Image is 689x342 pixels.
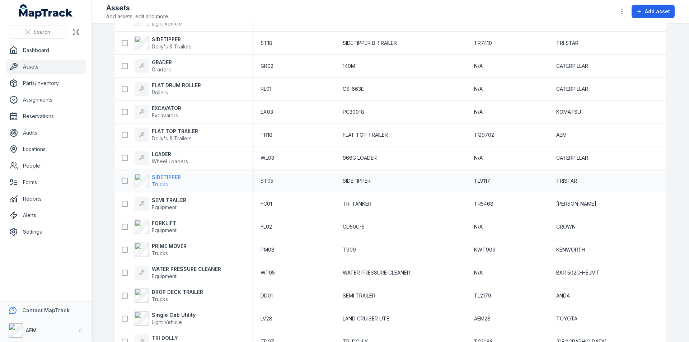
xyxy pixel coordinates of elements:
a: Settings [6,225,86,239]
span: SIDETIPPER B-TRAILER [343,39,397,47]
span: FC01 [261,200,272,207]
span: EX03 [261,108,273,116]
a: PRIME MOVERTrucks [135,243,187,257]
span: N/A [474,108,483,116]
span: CATERPILLAR [556,154,588,161]
span: Equipment [152,204,177,210]
span: RL01 [261,85,271,93]
a: SIDETIPPERTrucks [135,174,181,188]
h2: Assets [106,3,169,13]
span: GR02 [261,62,273,70]
span: DD01 [261,292,273,299]
span: Add asset [645,8,670,15]
span: WATER PRESSURE CLEANER [343,269,410,276]
span: N/A [474,62,483,70]
span: KWT909 [474,246,496,253]
span: PC300-8 [343,108,364,116]
span: BAR 502G-HEJMT [556,269,599,276]
a: Single Cab UtilityLight Vehicle [135,311,196,326]
span: WL03 [261,154,274,161]
a: Reservations [6,109,86,123]
span: SIDETIPPER [343,177,371,184]
button: Search [9,25,66,39]
span: Light Vehicle [152,20,182,27]
span: 140M [343,62,355,70]
span: Trucks [152,296,168,302]
span: TR18 [261,131,272,139]
span: CD50C-5 [343,223,365,230]
span: Graders [152,66,171,72]
span: TRI TANKER [343,200,371,207]
strong: LOADER [152,151,188,158]
strong: GRADER [152,59,172,66]
strong: FORKLIFT [152,220,177,227]
span: TQ9702 [474,131,494,139]
a: DROP DECK TRAILERTrucks [135,289,203,303]
strong: SIDETIPPER [152,36,192,43]
span: Trucks [152,181,168,187]
span: N/A [474,154,483,161]
a: FLAT DRUM ROLLERRollers [135,82,201,96]
a: Assets [6,60,86,74]
span: ST05 [261,177,273,184]
strong: Contact MapTrack [22,307,70,313]
a: Forms [6,175,86,189]
span: TL2179 [474,292,491,299]
span: AEM [556,131,567,139]
span: T909 [343,246,356,253]
a: MapTrack [19,4,73,19]
strong: EXCAVATOR [152,105,181,112]
span: Dolly's & Trailers [152,135,192,141]
strong: TRI DOLLY [152,334,178,342]
a: Audits [6,126,86,140]
span: Trucks [152,250,168,256]
a: EXCAVATORExcavators [135,105,181,119]
span: TRISTAR [556,177,577,184]
a: Reports [6,192,86,206]
span: TL9117 [474,177,490,184]
span: ANDA [556,292,570,299]
strong: Single Cab Utility [152,311,196,319]
span: N/A [474,223,483,230]
span: CROWN [556,223,576,230]
span: TR7410 [474,39,492,47]
span: KOMATSU [556,108,581,116]
span: WP05 [261,269,275,276]
span: Equipment [152,273,177,279]
strong: FLAT DRUM ROLLER [152,82,201,89]
span: CATERPILLAR [556,62,588,70]
a: FORKLIFTEquipment [135,220,177,234]
a: Locations [6,142,86,156]
span: KENWORTH [556,246,585,253]
span: FLAT TOP TRAILER [343,131,388,139]
span: Rollers [152,89,168,95]
strong: SIDETIPPER [152,174,181,181]
span: 966G LOADER [343,154,377,161]
button: Add asset [632,5,675,18]
strong: AEM [26,327,37,333]
a: Parts/Inventory [6,76,86,90]
span: TRI STAR [556,39,578,47]
a: LOADERWheel Loaders [135,151,188,165]
span: [PERSON_NAME] [556,200,596,207]
span: LV28 [261,315,272,322]
span: Search [33,28,50,36]
span: PM08 [261,246,275,253]
span: CATERPILLAR [556,85,588,93]
a: Alerts [6,208,86,222]
a: SEMI TRAILEREquipment [135,197,186,211]
span: Dolly's & Trailers [152,43,192,50]
strong: WATER PRESSURE CLEANER [152,266,221,273]
span: Excavators [152,112,178,118]
strong: FLAT TOP TRAILER [152,128,198,135]
span: ST18 [261,39,272,47]
span: Wheel Loaders [152,158,188,164]
span: CS-663E [343,85,364,93]
span: Light Vehicle [152,319,182,325]
strong: DROP DECK TRAILER [152,289,203,296]
a: People [6,159,86,173]
span: N/A [474,269,483,276]
span: LAND CRUISER UTE [343,315,389,322]
strong: SEMI TRAILER [152,197,186,204]
strong: PRIME MOVER [152,243,187,250]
